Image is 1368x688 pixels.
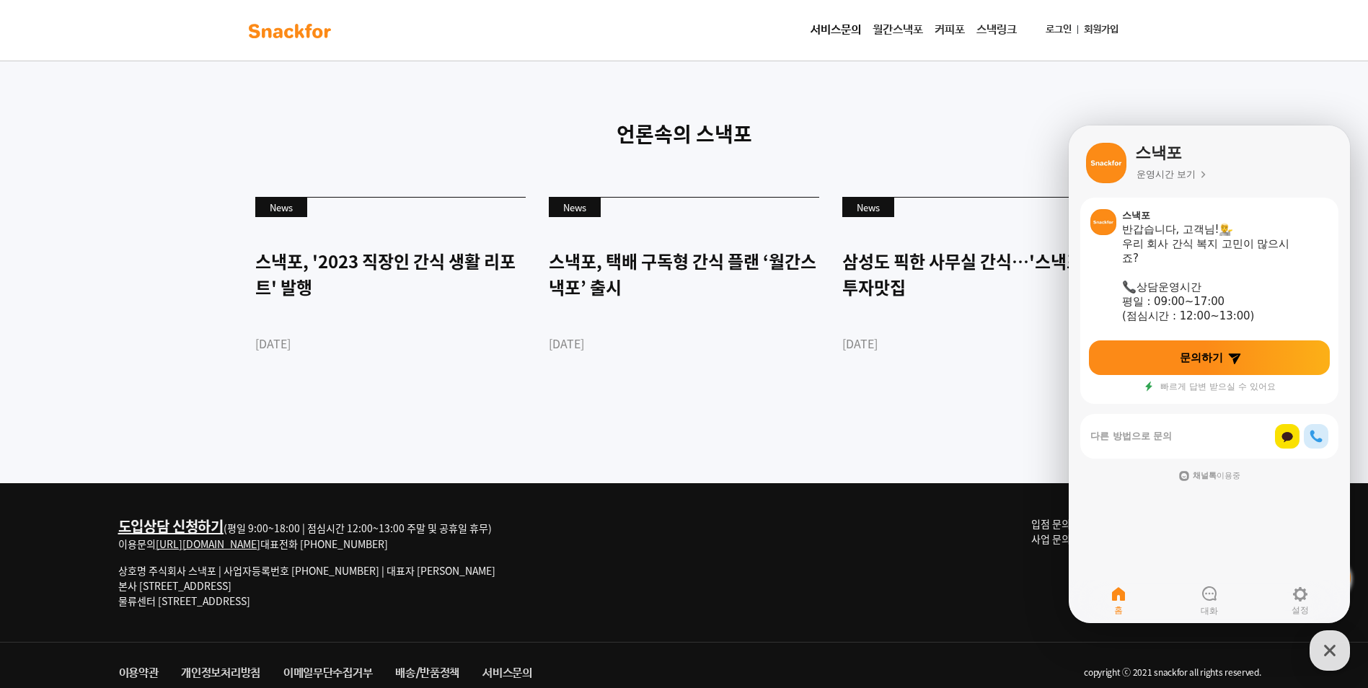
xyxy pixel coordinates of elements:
[118,563,495,609] p: 상호명 주식회사 스낵포 | 사업자등록번호 [PHONE_NUMBER] | 대표자 [PERSON_NAME] 본사 [STREET_ADDRESS] 물류센터 [STREET_ADDRESS]
[244,119,1124,149] p: 언론속의 스낵포
[549,335,819,352] div: [DATE]
[107,661,170,687] a: 이용약관
[544,661,1261,687] li: copyright ⓒ 2021 snackfor all rights reserved.
[118,516,495,552] div: (평일 9:00~18:00 | 점심시간 12:00~13:00 주말 및 공휴일 휴무) 이용문의 대표전화 [PHONE_NUMBER]
[867,16,929,45] a: 월간스낵포
[255,248,526,300] div: 스낵포, '2023 직장인 간식 생활 리포트' 발행
[842,198,894,218] div: News
[805,16,867,45] a: 서비스문의
[1069,125,1350,623] iframe: Channel chat
[156,537,260,551] a: [URL][DOMAIN_NAME]
[842,197,1113,402] a: News 삼성도 픽한 사무실 간식…'스낵포'가 투자맛집 [DATE]
[272,661,384,687] a: 이메일무단수집거부
[1040,17,1077,43] a: 로그인
[244,19,335,43] img: background-main-color.svg
[471,661,544,687] a: 서비스문의
[549,198,601,218] div: News
[1078,17,1124,43] a: 회원가입
[549,197,819,402] a: News 스낵포, 택배 구독형 간식 플랜 ‘월간스낵포’ 출시 [DATE]
[118,516,224,537] a: 도입상담 신청하기
[842,335,1113,352] div: [DATE]
[169,661,272,687] a: 개인정보처리방침
[1031,516,1239,546] span: 입점 문의: [EMAIL_ADDRESS][DOMAIN_NAME] 사업 문의: [EMAIL_ADDRESS][DOMAIN_NAME]
[255,198,307,218] div: News
[971,16,1023,45] a: 스낵링크
[384,661,471,687] a: 배송/반품정책
[929,16,971,45] a: 커피포
[255,197,526,402] a: News 스낵포, '2023 직장인 간식 생활 리포트' 발행 [DATE]
[549,248,819,300] div: 스낵포, 택배 구독형 간식 플랜 ‘월간스낵포’ 출시
[842,248,1113,300] div: 삼성도 픽한 사무실 간식…'스낵포'가 투자맛집
[255,335,526,352] div: [DATE]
